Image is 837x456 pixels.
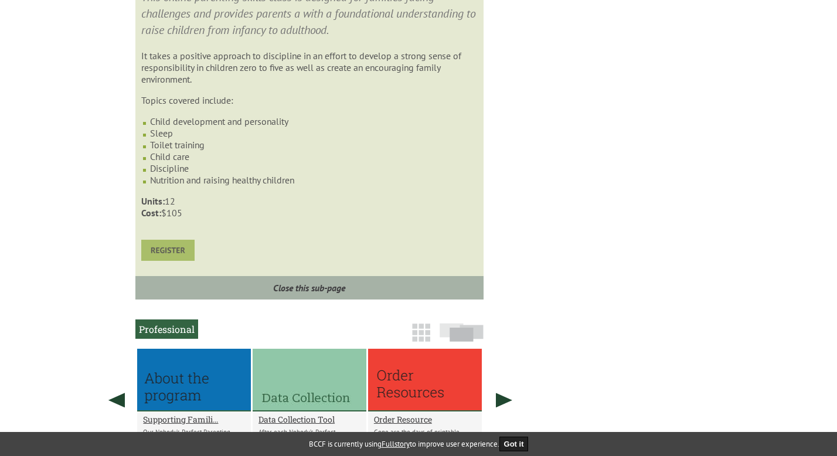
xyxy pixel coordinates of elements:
img: grid-icon.png [412,324,430,342]
strong: Units: [141,195,165,207]
p: Topics covered include: [141,94,477,106]
li: Order Resource [368,349,482,455]
a: Order Resource [374,414,476,425]
a: Fullstory [382,439,410,449]
li: Data Collection Tool [253,349,366,455]
button: Got it [499,437,529,451]
li: Supporting Families, Reducing Risk [137,349,251,455]
strong: Cost: [141,207,161,219]
a: Supporting Famili... [143,414,245,425]
li: Discipline [150,162,477,174]
li: Child care [150,151,477,162]
p: After each Nobody’s Perfect Parenting session, facilitat... [258,428,360,444]
p: Our Nobody’s Perfect Parenting Program is a proven diffe... [143,428,245,444]
p: Gone are the days of printable order forms. To place an o... [374,428,476,444]
li: Toilet training [150,139,477,151]
p: 12 $105 [141,195,477,219]
a: Close this sub-page [135,276,483,300]
i: Close this sub-page [273,282,345,294]
li: Sleep [150,127,477,139]
li: Nutrition and raising healthy children [150,174,477,186]
p: It takes a positive approach to discipline in an effort to develop a strong sense of responsibili... [141,50,477,85]
a: Slide View [436,329,487,348]
a: Data Collection Tool [258,414,360,425]
h2: Professional [135,319,198,339]
a: Grid View [409,329,434,348]
li: Child development and personality [150,115,477,127]
img: slide-icon.png [440,323,484,342]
